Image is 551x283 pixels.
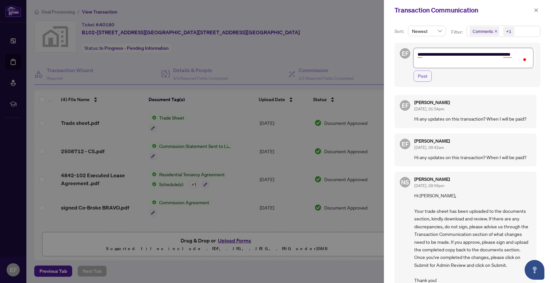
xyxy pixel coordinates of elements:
[414,48,533,68] textarea: To enrich screen reader interactions, please activate Accessibility in Grammarly extension settings
[470,27,499,36] span: Comments
[394,5,532,15] div: Transaction Communication
[402,101,409,110] span: EF
[414,177,450,182] h5: [PERSON_NAME]
[414,106,444,111] span: [DATE], 01:54pm
[418,71,427,81] span: Post
[506,28,511,35] div: +1
[402,49,409,58] span: EF
[414,145,444,150] span: [DATE], 09:42am
[414,100,450,105] h5: [PERSON_NAME]
[414,115,531,123] span: Hi any updates on this transaction? When I will be paid?
[414,183,444,188] span: [DATE], 09:56pm
[451,28,464,36] p: Filter:
[414,154,531,161] span: Hi any updates on this transaction? When I will be paid?
[414,139,450,143] h5: [PERSON_NAME]
[401,178,409,187] span: NS
[534,8,538,13] span: close
[402,139,409,149] span: EF
[525,260,544,280] button: Open asap
[412,26,442,36] span: Newest
[494,30,498,33] span: close
[473,28,493,35] span: Comments
[394,28,405,35] p: Sort:
[414,71,432,82] button: Post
